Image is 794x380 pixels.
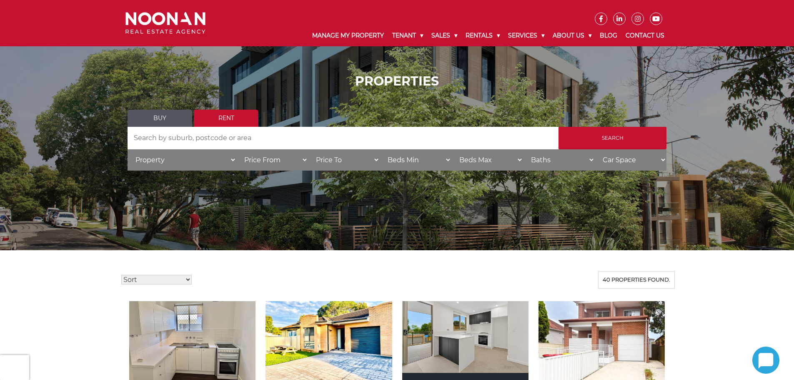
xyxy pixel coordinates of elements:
[596,25,621,46] a: Blog
[598,271,675,289] div: 40 properties found.
[549,25,596,46] a: About Us
[128,74,666,89] h1: PROPERTIES
[308,25,388,46] a: Manage My Property
[504,25,549,46] a: Services
[388,25,427,46] a: Tenant
[194,110,258,127] a: Rent
[128,127,559,149] input: Search by suburb, postcode or area
[461,25,504,46] a: Rentals
[128,110,192,127] a: Buy
[121,275,192,284] select: Sort Listings
[621,25,669,46] a: Contact Us
[427,25,461,46] a: Sales
[125,12,205,34] img: Noonan Real Estate Agency
[559,127,666,149] input: Search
